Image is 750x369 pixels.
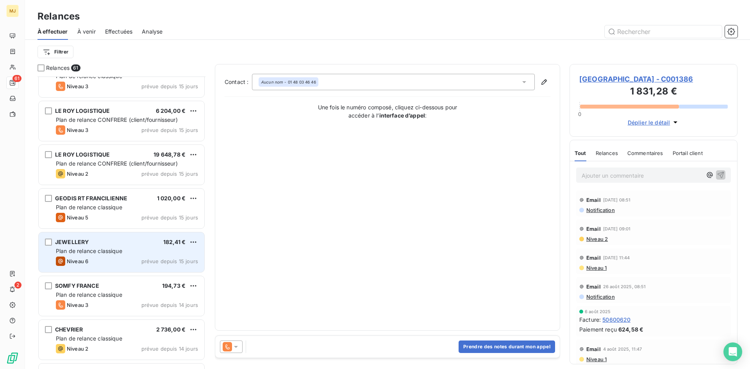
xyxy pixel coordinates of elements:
h3: 1 831,28 € [579,84,728,100]
span: Analyse [142,28,162,36]
span: Plan de relance classique [56,291,122,298]
em: Aucun nom [261,79,283,85]
div: - 01 48 03 46 46 [261,79,316,85]
h3: Relances [37,9,80,23]
button: Prendre des notes durant mon appel [459,340,555,353]
span: Notification [586,207,615,213]
span: Plan de relance classique [56,335,122,342]
span: Niveau 3 [67,83,88,89]
span: 6 août 2025 [585,309,611,314]
span: Plan de relance classique [56,204,122,210]
span: CHEVRIER [55,326,83,333]
span: prévue depuis 14 jours [141,302,198,308]
span: Commentaires [627,150,663,156]
span: Portail client [673,150,703,156]
span: Notification [586,294,615,300]
span: Niveau 1 [586,265,607,271]
span: Relances [596,150,618,156]
span: Niveau 6 [67,258,88,264]
span: 1 020,00 € [157,195,186,201]
span: À effectuer [37,28,68,36]
p: Une fois le numéro composé, cliquez ci-dessous pour accéder à l’ : [309,103,466,119]
span: Email [586,226,601,232]
label: Contact : [225,78,252,86]
span: Tout [575,150,586,156]
div: MJ [6,5,19,17]
span: prévue depuis 15 jours [141,83,198,89]
input: Rechercher [605,25,722,38]
span: [GEOGRAPHIC_DATA] - C001386 [579,74,728,84]
span: prévue depuis 15 jours [141,214,198,221]
span: 61 [12,75,21,82]
span: Email [586,197,601,203]
span: Email [586,283,601,290]
span: Relances [46,64,70,72]
span: 194,73 € [162,282,186,289]
span: 2 [14,282,21,289]
span: Niveau 2 [67,346,88,352]
span: prévue depuis 15 jours [141,258,198,264]
span: SOMFY FRANCE [55,282,99,289]
span: Facture : [579,316,601,324]
img: Logo LeanPay [6,352,19,364]
span: Email [586,255,601,261]
button: Déplier le détail [625,118,682,127]
span: Niveau 2 [67,171,88,177]
span: JEWELLERY [55,239,89,245]
span: 0 [578,111,581,117]
span: Niveau 3 [67,302,88,308]
span: Plan de relance classique [56,248,122,254]
span: prévue depuis 15 jours [141,127,198,133]
span: [DATE] 09:01 [603,226,631,231]
button: Filtrer [37,46,73,58]
span: LE ROY LOGISTIQUE [55,107,110,114]
span: Niveau 3 [67,127,88,133]
span: 624,58 € [618,325,643,333]
span: Effectuées [105,28,133,36]
span: À venir [77,28,96,36]
span: 182,41 € [163,239,186,245]
span: Déplier le détail [628,118,670,127]
span: prévue depuis 15 jours [141,171,198,177]
div: Open Intercom Messenger [723,342,742,361]
div: grid [37,77,205,369]
span: 61 [71,64,80,71]
span: 2 736,00 € [156,326,186,333]
span: LE ROY LOGISTIQUE [55,151,110,158]
span: 26 août 2025, 08:51 [603,284,646,289]
span: Niveau 2 [586,236,608,242]
span: GEODIS RT FRANCILIENNE [55,195,127,201]
span: 6 204,00 € [156,107,186,114]
span: Niveau 5 [67,214,88,221]
strong: interface d’appel [379,112,425,119]
span: 19 648,78 € [154,151,186,158]
span: Email [586,346,601,352]
span: Plan de relance CONFRERE (client/fournisseur) [56,116,178,123]
span: 50600620 [602,316,630,324]
span: [DATE] 11:44 [603,255,630,260]
span: [DATE] 08:51 [603,198,631,202]
span: Plan de relance CONFRERE (client/fournisseur) [56,160,178,167]
span: prévue depuis 14 jours [141,346,198,352]
span: Paiement reçu [579,325,617,333]
span: Niveau 1 [586,356,607,362]
span: 4 août 2025, 11:47 [603,347,642,351]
